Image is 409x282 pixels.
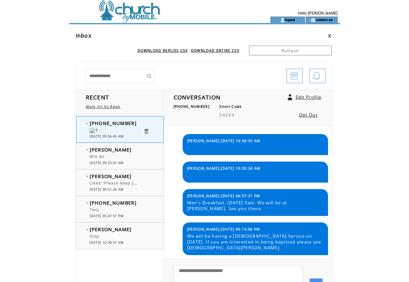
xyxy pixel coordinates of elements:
span: Short Code [219,104,242,109]
span: [PERSON_NAME] [DATE] 04:14:06 PM [187,227,260,231]
a: contact us [315,17,333,22]
span: [PHONE_NUMBER] [174,104,210,109]
span: [PERSON_NAME] [90,226,132,232]
span: [DATE] 09:53:01 AM [90,161,124,165]
img: ✝ [90,128,98,133]
input: Submit [144,69,154,83]
span: [PERSON_NAME] [DATE] 06:57:31 PM [187,194,260,198]
span: CONVERSATION [174,93,221,101]
a: Refresh [249,46,332,55]
img: bulletEmpty.png [86,149,88,151]
span: Will do [90,154,104,159]
a: DOWNLOAD ENTIRE CSV [191,48,239,53]
span: Twcj [90,208,99,212]
span: Men's Breakfast, [DATE] 9am. We will be at [PERSON_NAME]. See you there. [187,200,323,211]
img: bulletEmpty.png [86,175,88,177]
span: We will be having a [DEMOGRAPHIC_DATA] Service on [DATE]. If you are interested in being baptized... [187,233,323,251]
a: Edit Profile [296,94,322,100]
a: Opt Out [299,112,318,118]
span: Liked “Please keep [PERSON_NAME] in your prayers. She is in surgery now for her [MEDICAL_DATA] an... [90,179,359,186]
img: bulletEmpty.png [86,122,88,124]
span: . [187,172,323,178]
a: Click to edit user profile [288,94,292,100]
span: [DATE] 09:56:45 AM [90,134,124,139]
a: DOWNLOAD REPLIES CSV [138,48,188,53]
span: [PHONE_NUMBER] [90,120,137,126]
span: [PERSON_NAME] [DATE] 10:30:24 AM [187,166,261,171]
span: [DATE] 05:47:57 PM [90,214,124,218]
img: account_icon.gif [280,17,285,23]
span: . [187,145,323,151]
a: Mark All As Read [86,104,120,109]
span: [PERSON_NAME] [90,173,132,179]
span: [DATE] 09:51:26 AM [90,187,124,192]
span: [PHONE_NUMBER] [90,199,137,206]
span: [DATE] 10:30:51 AM [90,241,124,245]
span: [PERSON_NAME] [DATE] 10:30:35 AM [187,139,261,143]
img: bell.png [313,69,321,84]
span: [PERSON_NAME] [90,146,132,153]
img: contact_us_icon.gif [311,17,315,23]
img: archive.png [290,69,298,84]
span: Hello [PERSON_NAME] [298,11,337,16]
a: logout [285,17,295,22]
img: bulletEmpty.png [86,229,88,230]
span: 54244 [219,112,234,118]
img: bulletEmpty.png [86,202,88,204]
span: Stop [90,234,99,239]
span: RECENT [86,93,109,101]
span: Inbox [76,32,92,39]
a: Click to delete these messgaes [143,128,149,134]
